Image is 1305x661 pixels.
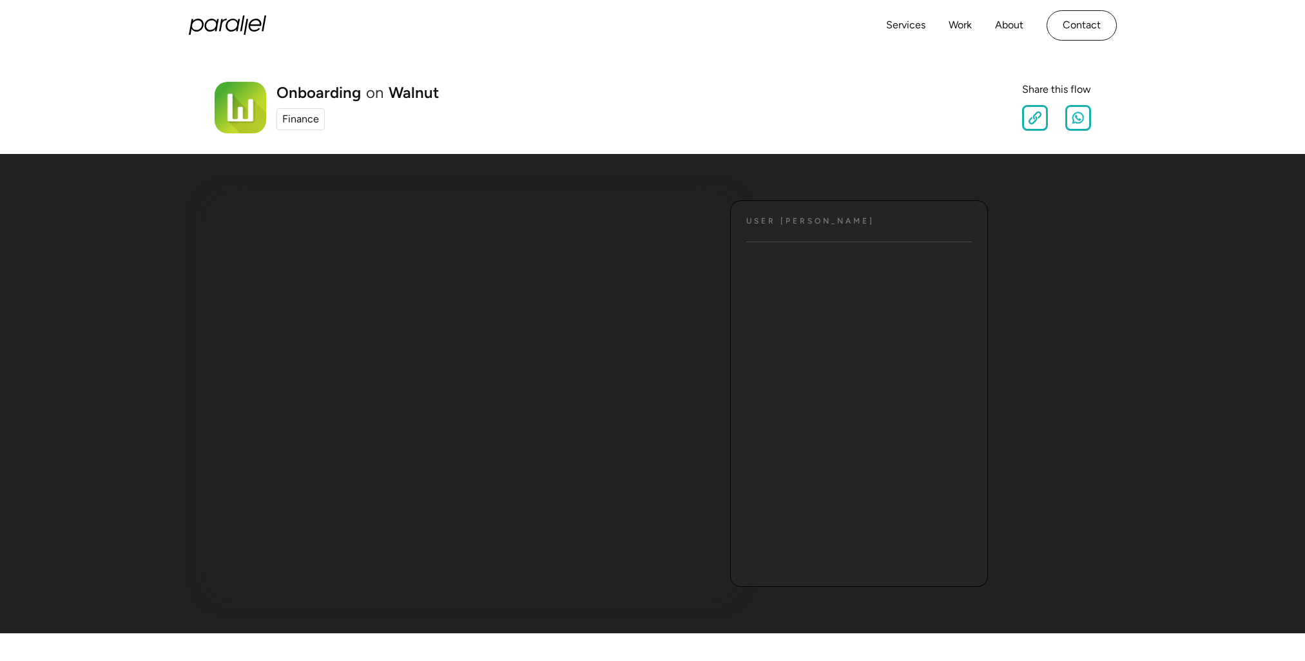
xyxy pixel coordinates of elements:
[366,85,383,101] div: on
[389,85,439,101] a: Walnut
[276,108,325,130] a: Finance
[1022,82,1091,97] div: Share this flow
[949,16,972,35] a: Work
[282,111,319,127] div: Finance
[886,16,925,35] a: Services
[1047,10,1117,41] a: Contact
[276,85,361,101] h1: Onboarding
[995,16,1023,35] a: About
[746,216,875,226] h4: User [PERSON_NAME]
[189,15,266,35] a: home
